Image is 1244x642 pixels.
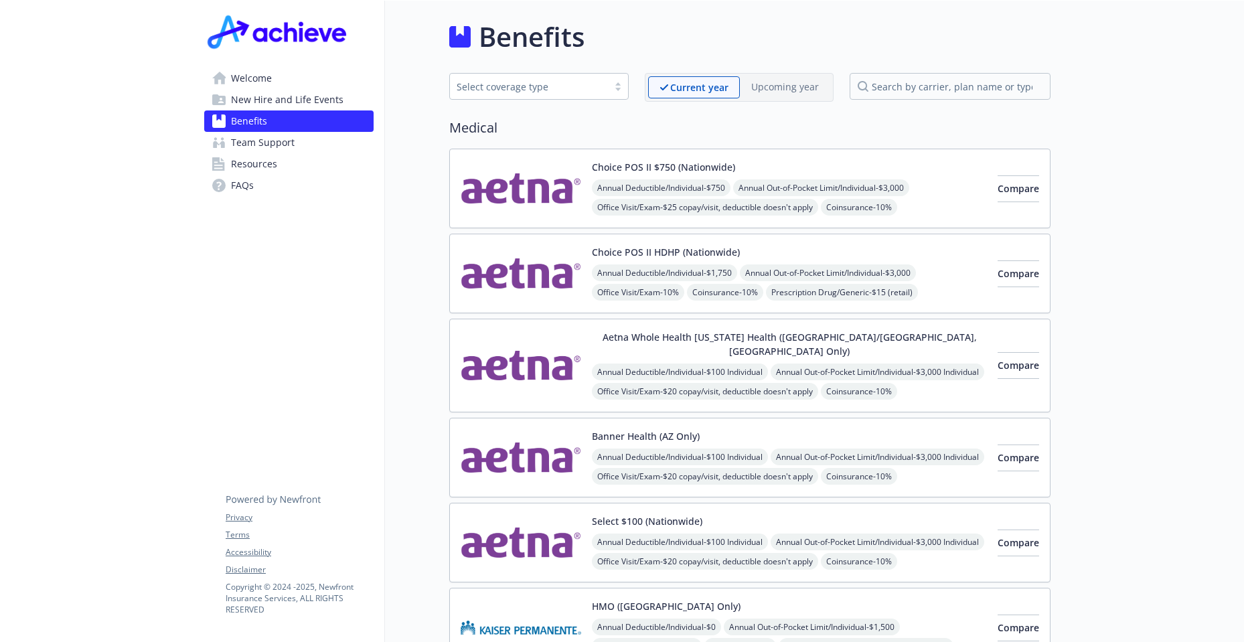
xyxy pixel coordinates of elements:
[226,581,373,615] p: Copyright © 2024 - 2025 , Newfront Insurance Services, ALL RIGHTS RESERVED
[204,68,374,89] a: Welcome
[724,619,900,635] span: Annual Out-of-Pocket Limit/Individual - $1,500
[687,284,763,301] span: Coinsurance - 10%
[733,179,909,196] span: Annual Out-of-Pocket Limit/Individual - $3,000
[231,132,295,153] span: Team Support
[479,17,585,57] h1: Benefits
[998,260,1039,287] button: Compare
[226,564,373,576] a: Disclaimer
[771,449,984,465] span: Annual Out-of-Pocket Limit/Individual - $3,000 Individual
[592,330,987,358] button: Aetna Whole Health [US_STATE] Health ([GEOGRAPHIC_DATA]/[GEOGRAPHIC_DATA], [GEOGRAPHIC_DATA] Only)
[592,284,684,301] span: Office Visit/Exam - 10%
[226,511,373,524] a: Privacy
[204,110,374,132] a: Benefits
[204,132,374,153] a: Team Support
[821,383,897,400] span: Coinsurance - 10%
[461,429,581,486] img: Aetna Inc carrier logo
[850,73,1051,100] input: search by carrier, plan name or type
[998,359,1039,372] span: Compare
[592,429,700,443] button: Banner Health (AZ Only)
[592,449,768,465] span: Annual Deductible/Individual - $100 Individual
[771,534,984,550] span: Annual Out-of-Pocket Limit/Individual - $3,000 Individual
[592,199,818,216] span: Office Visit/Exam - $25 copay/visit, deductible doesn't apply
[226,529,373,541] a: Terms
[592,179,730,196] span: Annual Deductible/Individual - $750
[998,621,1039,634] span: Compare
[821,553,897,570] span: Coinsurance - 10%
[998,615,1039,641] button: Compare
[998,182,1039,195] span: Compare
[998,451,1039,464] span: Compare
[998,352,1039,379] button: Compare
[592,599,741,613] button: HMO ([GEOGRAPHIC_DATA] Only)
[592,514,702,528] button: Select $100 (Nationwide)
[998,530,1039,556] button: Compare
[740,76,830,98] span: Upcoming year
[592,553,818,570] span: Office Visit/Exam - $20 copay/visit, deductible doesn't apply
[592,468,818,485] span: Office Visit/Exam - $20 copay/visit, deductible doesn't apply
[231,175,254,196] span: FAQs
[998,536,1039,549] span: Compare
[457,80,601,94] div: Select coverage type
[592,619,721,635] span: Annual Deductible/Individual - $0
[740,264,916,281] span: Annual Out-of-Pocket Limit/Individual - $3,000
[592,245,740,259] button: Choice POS II HDHP (Nationwide)
[670,80,728,94] p: Current year
[592,160,735,174] button: Choice POS II $750 (Nationwide)
[592,383,818,400] span: Office Visit/Exam - $20 copay/visit, deductible doesn't apply
[751,80,819,94] p: Upcoming year
[821,199,897,216] span: Coinsurance - 10%
[821,468,897,485] span: Coinsurance - 10%
[592,534,768,550] span: Annual Deductible/Individual - $100 Individual
[592,264,737,281] span: Annual Deductible/Individual - $1,750
[231,68,272,89] span: Welcome
[998,175,1039,202] button: Compare
[461,245,581,302] img: Aetna Inc carrier logo
[231,110,267,132] span: Benefits
[766,284,918,301] span: Prescription Drug/Generic - $15 (retail)
[461,160,581,217] img: Aetna Inc carrier logo
[226,546,373,558] a: Accessibility
[449,118,1051,138] h2: Medical
[998,445,1039,471] button: Compare
[204,153,374,175] a: Resources
[998,267,1039,280] span: Compare
[461,514,581,571] img: Aetna Inc carrier logo
[592,364,768,380] span: Annual Deductible/Individual - $100 Individual
[231,89,343,110] span: New Hire and Life Events
[771,364,984,380] span: Annual Out-of-Pocket Limit/Individual - $3,000 Individual
[461,330,581,401] img: Aetna Inc carrier logo
[204,89,374,110] a: New Hire and Life Events
[231,153,277,175] span: Resources
[204,175,374,196] a: FAQs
